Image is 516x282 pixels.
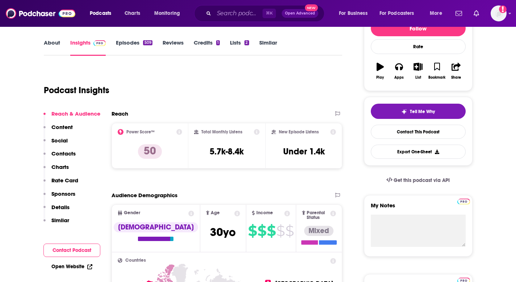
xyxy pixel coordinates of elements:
[51,264,92,270] a: Open Website
[499,5,507,13] svg: Add a profile image
[410,109,435,115] span: Tell Me Why
[124,211,140,215] span: Gender
[43,177,78,190] button: Rate Card
[428,58,446,84] button: Bookmark
[415,75,421,80] div: List
[401,109,407,115] img: tell me why sparkle
[491,5,507,21] span: Logged in as WachsmanSG
[120,8,144,19] a: Charts
[216,40,220,45] div: 1
[43,163,69,177] button: Charts
[307,211,329,220] span: Parental Status
[143,40,152,45] div: 509
[51,124,73,130] p: Content
[283,146,325,157] h3: Under 1.4k
[210,146,244,157] h3: 5.7k-8.4k
[43,124,73,137] button: Content
[244,40,249,45] div: 2
[6,7,75,20] img: Podchaser - Follow, Share and Rate Podcasts
[334,8,377,19] button: open menu
[43,137,68,150] button: Social
[201,129,242,134] h2: Total Monthly Listens
[51,177,78,184] p: Rate Card
[276,225,285,237] span: $
[471,7,482,20] a: Show notifications dropdown
[371,125,466,139] a: Contact This Podcast
[451,75,461,80] div: Share
[43,217,69,230] button: Similar
[112,192,177,199] h2: Audience Demographics
[285,12,315,15] span: Open Advanced
[390,58,408,84] button: Apps
[394,177,450,183] span: Get this podcast via API
[394,75,404,80] div: Apps
[304,226,333,236] div: Mixed
[149,8,189,19] button: open menu
[375,8,425,19] button: open menu
[428,75,445,80] div: Bookmark
[256,211,273,215] span: Income
[112,110,128,117] h2: Reach
[381,171,456,189] a: Get this podcast via API
[201,5,331,22] div: Search podcasts, credits, & more...
[210,225,236,239] span: 30 yo
[379,8,414,18] span: For Podcasters
[267,225,276,237] span: $
[259,39,277,56] a: Similar
[51,190,75,197] p: Sponsors
[43,204,70,217] button: Details
[408,58,427,84] button: List
[163,39,184,56] a: Reviews
[126,129,155,134] h2: Power Score™
[371,104,466,119] button: tell me why sparkleTell Me Why
[339,8,368,18] span: For Business
[457,199,470,204] img: Podchaser Pro
[248,225,257,237] span: $
[491,5,507,21] button: Show profile menu
[43,110,100,124] button: Reach & Audience
[90,8,111,18] span: Podcasts
[125,8,140,18] span: Charts
[116,39,152,56] a: Episodes509
[371,202,466,215] label: My Notes
[44,85,109,96] h1: Podcast Insights
[43,190,75,204] button: Sponsors
[43,244,100,257] button: Contact Podcast
[230,39,249,56] a: Lists2
[194,39,220,56] a: Credits1
[154,8,180,18] span: Monitoring
[51,204,70,211] p: Details
[43,150,76,163] button: Contacts
[371,20,466,36] button: Follow
[457,198,470,204] a: Pro website
[51,137,68,144] p: Social
[51,110,100,117] p: Reach & Audience
[70,39,106,56] a: InsightsPodchaser Pro
[371,145,466,159] button: Export One-Sheet
[453,7,465,20] a: Show notifications dropdown
[285,225,294,237] span: $
[430,8,442,18] span: More
[138,144,162,159] p: 50
[491,5,507,21] img: User Profile
[93,40,106,46] img: Podchaser Pro
[305,4,318,11] span: New
[279,129,319,134] h2: New Episode Listens
[44,39,60,56] a: About
[371,58,390,84] button: Play
[282,9,318,18] button: Open AdvancedNew
[51,150,76,157] p: Contacts
[214,8,263,19] input: Search podcasts, credits, & more...
[211,211,220,215] span: Age
[263,9,276,18] span: ⌘ K
[114,222,198,232] div: [DEMOGRAPHIC_DATA]
[125,258,146,263] span: Countries
[371,39,466,54] div: Rate
[376,75,384,80] div: Play
[85,8,121,19] button: open menu
[446,58,465,84] button: Share
[51,163,69,170] p: Charts
[425,8,451,19] button: open menu
[51,217,69,224] p: Similar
